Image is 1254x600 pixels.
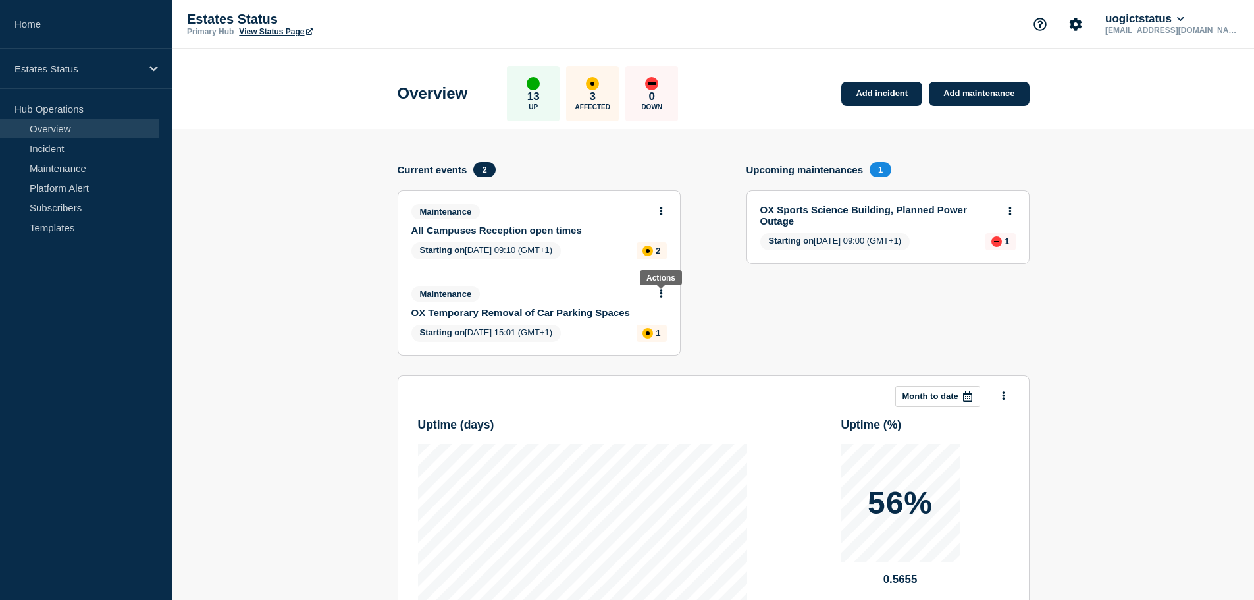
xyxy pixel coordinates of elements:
div: down [991,236,1002,247]
p: 1 [1005,236,1009,246]
p: Primary Hub [187,27,234,36]
h1: Overview [398,84,468,103]
p: 2 [656,246,660,256]
button: Month to date [895,386,980,407]
h4: Current events [398,164,467,175]
button: uogictstatus [1103,13,1187,26]
div: affected [642,246,653,256]
span: 1 [870,162,891,177]
p: 13 [527,90,540,103]
button: Support [1026,11,1054,38]
h4: Upcoming maintenances [746,164,864,175]
button: Account settings [1062,11,1089,38]
p: Affected [575,103,610,111]
div: affected [642,328,653,339]
p: [EMAIL_ADDRESS][DOMAIN_NAME] [1103,26,1240,35]
span: [DATE] 15:01 (GMT+1) [411,325,562,342]
span: [DATE] 09:00 (GMT+1) [760,233,910,250]
p: 1 [656,328,660,338]
p: 56% [868,487,933,519]
p: Estates Status [187,12,450,27]
div: up [527,77,540,90]
div: affected [586,77,599,90]
span: 2 [473,162,495,177]
a: Add maintenance [929,82,1029,106]
p: 3 [590,90,596,103]
h3: Uptime ( days ) [418,418,494,432]
p: 0.5655 [841,573,960,586]
p: Month to date [902,391,958,401]
span: Starting on [769,236,814,246]
p: Up [529,103,538,111]
span: [DATE] 09:10 (GMT+1) [411,242,562,259]
div: Actions [646,273,675,283]
a: OX Temporary Removal of Car Parking Spaces [411,307,649,318]
a: View Status Page [239,27,312,36]
span: Starting on [420,245,465,255]
h3: Uptime ( % ) [841,418,902,432]
span: Maintenance [411,286,481,302]
p: Down [641,103,662,111]
p: Estates Status [14,63,141,74]
a: OX Sports Science Building, Planned Power Outage [760,204,998,227]
a: All Campuses Reception open times [411,225,649,236]
p: 0 [649,90,655,103]
a: Add incident [841,82,922,106]
span: Starting on [420,327,465,337]
div: down [645,77,658,90]
span: Maintenance [411,204,481,219]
